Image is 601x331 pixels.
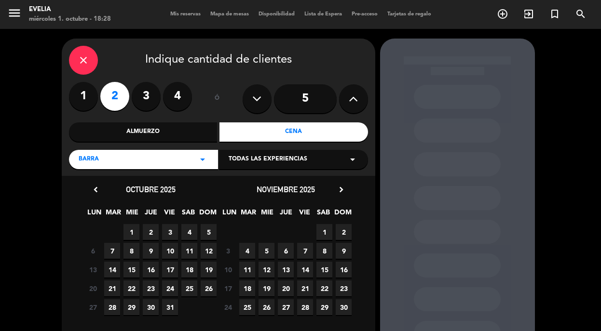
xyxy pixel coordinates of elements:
span: 13 [85,262,101,278]
span: VIE [162,207,178,223]
span: 17 [162,262,178,278]
span: 26 [201,280,217,296]
span: MIE [124,207,140,223]
i: menu [7,6,22,20]
span: 27 [278,299,294,315]
div: Evelia [29,5,111,14]
span: 9 [143,243,159,259]
i: chevron_left [91,185,101,195]
span: LUN [221,207,237,223]
span: 3 [220,243,236,259]
span: Mis reservas [165,12,205,17]
div: Almuerzo [69,122,218,142]
span: VIE [297,207,313,223]
span: 28 [297,299,313,315]
span: 8 [123,243,139,259]
label: 2 [100,82,129,111]
i: search [575,8,587,20]
span: BARRA [79,155,99,164]
span: LUN [86,207,102,223]
i: arrow_drop_down [197,154,208,165]
span: 26 [259,299,274,315]
span: 28 [104,299,120,315]
div: Indique cantidad de clientes [69,46,368,75]
i: chevron_right [336,185,346,195]
label: 3 [132,82,161,111]
span: Pre-acceso [347,12,382,17]
i: turned_in_not [549,8,560,20]
i: arrow_drop_down [347,154,358,165]
span: 11 [239,262,255,278]
span: 1 [316,224,332,240]
span: 15 [123,262,139,278]
span: 14 [104,262,120,278]
label: 4 [163,82,192,111]
span: 31 [162,299,178,315]
span: 19 [201,262,217,278]
span: 29 [316,299,332,315]
span: 2 [143,224,159,240]
span: 9 [336,243,352,259]
span: MIE [259,207,275,223]
span: octubre 2025 [126,185,176,194]
span: 22 [123,280,139,296]
div: ó [202,82,233,116]
span: 13 [278,262,294,278]
span: 2 [336,224,352,240]
span: 22 [316,280,332,296]
span: 19 [259,280,274,296]
span: 6 [85,243,101,259]
span: 16 [336,262,352,278]
div: miércoles 1. octubre - 18:28 [29,14,111,24]
span: JUE [143,207,159,223]
span: SAB [180,207,196,223]
span: 4 [239,243,255,259]
span: 10 [220,262,236,278]
span: 15 [316,262,332,278]
span: 17 [220,280,236,296]
span: DOM [334,207,350,223]
span: 21 [104,280,120,296]
span: 8 [316,243,332,259]
span: 4 [181,224,197,240]
span: noviembre 2025 [257,185,315,194]
span: 30 [143,299,159,315]
span: 7 [104,243,120,259]
span: 3 [162,224,178,240]
span: 30 [336,299,352,315]
div: Cena [219,122,368,142]
span: 12 [201,243,217,259]
span: Tarjetas de regalo [382,12,436,17]
i: close [78,54,89,66]
span: 27 [85,299,101,315]
span: 24 [220,299,236,315]
span: MAR [105,207,121,223]
span: 21 [297,280,313,296]
span: DOM [199,207,215,223]
span: 10 [162,243,178,259]
span: 6 [278,243,294,259]
span: Lista de Espera [300,12,347,17]
span: 24 [162,280,178,296]
span: 20 [278,280,294,296]
span: 29 [123,299,139,315]
button: menu [7,6,22,24]
span: Disponibilidad [254,12,300,17]
span: 11 [181,243,197,259]
span: JUE [278,207,294,223]
i: exit_to_app [523,8,534,20]
span: 25 [239,299,255,315]
span: 23 [336,280,352,296]
span: 16 [143,262,159,278]
span: Mapa de mesas [205,12,254,17]
span: 7 [297,243,313,259]
span: 18 [239,280,255,296]
span: 12 [259,262,274,278]
span: 25 [181,280,197,296]
span: 1 [123,224,139,240]
span: SAB [315,207,331,223]
span: 5 [259,243,274,259]
span: MAR [240,207,256,223]
span: Todas las experiencias [229,155,307,164]
label: 1 [69,82,98,111]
